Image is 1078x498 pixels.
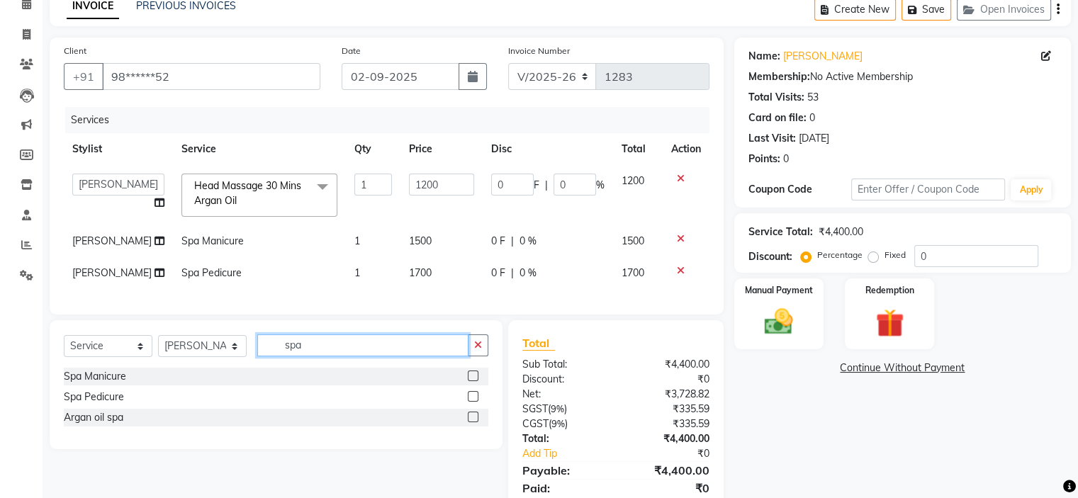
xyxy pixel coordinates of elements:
[756,305,802,338] img: _cash.svg
[64,410,123,425] div: Argan oil spa
[622,174,644,187] span: 1200
[613,133,663,165] th: Total
[663,133,709,165] th: Action
[885,249,906,261] label: Fixed
[194,179,301,207] span: Head Massage 30 Mins Argan Oil
[400,133,483,165] th: Price
[64,133,173,165] th: Stylist
[622,234,644,247] span: 1500
[633,446,719,461] div: ₹0
[511,234,514,249] span: |
[783,152,789,166] div: 0
[173,133,346,165] th: Service
[491,234,505,249] span: 0 F
[354,266,360,279] span: 1
[865,284,914,297] label: Redemption
[748,225,813,239] div: Service Total:
[520,266,537,281] span: 0 %
[807,90,819,105] div: 53
[522,417,549,430] span: CGST
[748,69,810,84] div: Membership:
[512,357,616,372] div: Sub Total:
[64,45,86,57] label: Client
[65,107,720,133] div: Services
[748,69,1057,84] div: No Active Membership
[783,49,863,64] a: [PERSON_NAME]
[745,284,813,297] label: Manual Payment
[64,390,124,404] div: Spa Pedicure
[809,111,815,125] div: 0
[616,372,720,387] div: ₹0
[851,179,1006,200] input: Enter Offer / Coupon Code
[551,418,565,429] span: 9%
[799,131,829,146] div: [DATE]
[616,402,720,417] div: ₹335.59
[511,266,514,281] span: |
[748,49,780,64] div: Name:
[72,234,152,247] span: [PERSON_NAME]
[72,266,152,279] span: [PERSON_NAME]
[522,336,555,351] span: Total
[483,133,613,165] th: Disc
[491,266,505,281] span: 0 F
[257,334,468,356] input: Search or Scan
[512,372,616,387] div: Discount:
[748,111,807,125] div: Card on file:
[616,431,720,446] div: ₹4,400.00
[346,133,401,165] th: Qty
[551,403,564,414] span: 9%
[520,234,537,249] span: 0 %
[616,480,720,497] div: ₹0
[596,178,605,193] span: %
[748,182,851,197] div: Coupon Code
[181,234,244,247] span: Spa Manicure
[616,387,720,402] div: ₹3,728.82
[512,387,616,402] div: Net:
[354,234,360,247] span: 1
[512,402,616,417] div: ( )
[409,234,432,247] span: 1500
[64,369,126,384] div: Spa Manicure
[512,462,616,479] div: Payable:
[522,402,548,415] span: SGST
[102,63,320,90] input: Search by Name/Mobile/Email/Code
[237,194,243,207] a: x
[1011,179,1051,200] button: Apply
[512,446,633,461] a: Add Tip
[748,152,780,166] div: Points:
[409,266,432,279] span: 1700
[508,45,570,57] label: Invoice Number
[748,90,804,105] div: Total Visits:
[748,131,796,146] div: Last Visit:
[817,249,863,261] label: Percentage
[622,266,644,279] span: 1700
[512,431,616,446] div: Total:
[616,462,720,479] div: ₹4,400.00
[181,266,242,279] span: Spa Pedicure
[616,417,720,431] div: ₹335.59
[737,361,1068,375] a: Continue Without Payment
[342,45,361,57] label: Date
[867,305,913,341] img: _gift.svg
[748,249,792,264] div: Discount:
[616,357,720,372] div: ₹4,400.00
[819,225,863,239] div: ₹4,400.00
[512,417,616,431] div: ( )
[512,480,616,497] div: Paid:
[534,178,539,193] span: F
[64,63,103,90] button: +91
[545,178,548,193] span: |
